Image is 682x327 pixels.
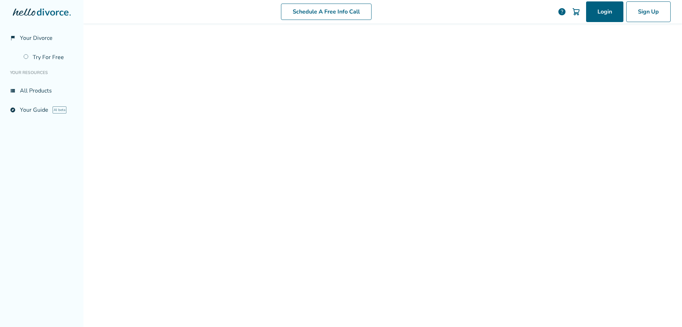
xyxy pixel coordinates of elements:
a: exploreYour GuideAI beta [6,102,78,118]
a: Schedule A Free Info Call [281,4,372,20]
a: Login [586,1,623,22]
span: AI beta [53,106,66,114]
span: explore [10,107,16,113]
img: Cart [572,7,580,16]
a: view_listAll Products [6,83,78,99]
a: Sign Up [626,1,671,22]
span: view_list [10,88,16,94]
li: Your Resources [6,65,78,80]
span: Your Divorce [20,34,53,42]
a: help [558,7,566,16]
a: flag_2Your Divorce [6,30,78,46]
a: Try For Free [19,49,78,65]
span: flag_2 [10,35,16,41]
